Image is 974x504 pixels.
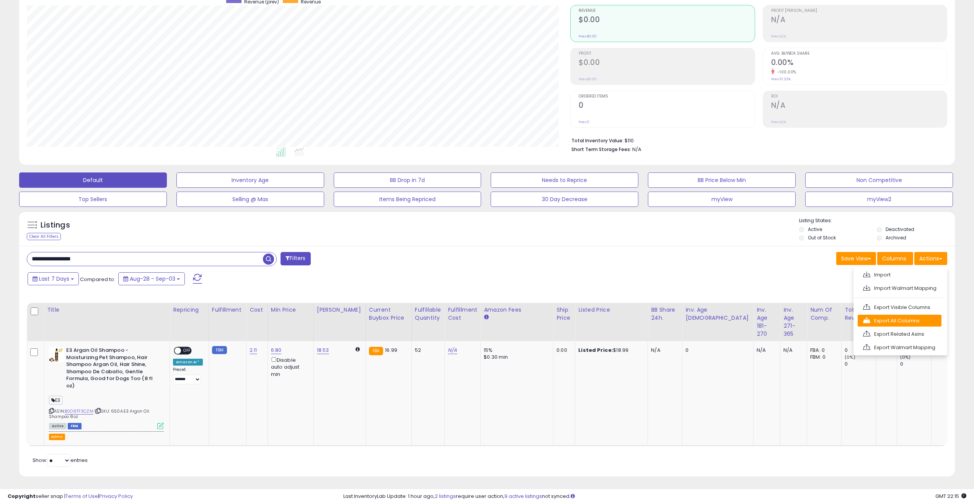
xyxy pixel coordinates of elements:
a: 18.53 [317,346,329,354]
div: $18.99 [578,347,642,354]
div: Num of Comp. [810,306,838,322]
button: myView2 [805,192,953,207]
div: seller snap | | [8,493,133,500]
div: Last InventoryLab Update: 1 hour ago, require user action, not synced. [343,493,966,500]
span: | SKU: 650A.E3 Argan Oil Shampoo 8oz [49,408,149,419]
p: Listing States: [799,217,955,224]
button: admin [49,434,65,440]
div: 0 [685,347,747,354]
small: Prev: 0 [579,120,589,124]
div: 0 [845,361,876,367]
div: [PERSON_NAME] [317,306,362,314]
a: 9 active listings [504,493,542,500]
div: 52 [415,347,439,354]
h2: 0.00% [771,58,947,68]
div: Ship Price [556,306,572,322]
span: OFF [181,348,193,354]
div: Repricing [173,306,206,314]
div: FBA: 0 [810,347,835,354]
div: Cost [250,306,264,314]
button: Save View [836,252,876,265]
button: Needs to Reprice [491,172,638,188]
div: Amazon AI * [173,359,203,366]
button: Inventory Age [176,172,324,188]
h2: $0.00 [579,58,754,68]
div: Listed Price [578,306,644,314]
span: Avg. Buybox Share [771,52,947,56]
div: 0 [900,361,931,367]
div: FBM: 0 [810,354,835,361]
button: Default [19,172,167,188]
span: Columns [882,255,906,262]
div: Fulfillment Cost [448,306,477,322]
button: Filters [281,252,310,265]
button: myView [648,192,796,207]
span: FBM [68,423,82,429]
div: Amazon Fees [484,306,550,314]
div: Inv. Age 181-270 [757,306,777,338]
div: Min Price [271,306,310,314]
button: Columns [877,252,913,265]
small: Prev: N/A [771,34,786,39]
div: Total Rev. [845,306,873,322]
span: Last 7 Days [39,275,69,283]
a: Export Visible Columns [858,301,941,313]
small: Amazon Fees. [484,314,488,321]
small: FBA [369,347,383,355]
a: Privacy Policy [99,493,133,500]
label: Archived [886,234,906,241]
a: Import [858,269,941,281]
a: N/A [448,346,457,354]
a: 6.80 [271,346,282,354]
h2: N/A [771,15,947,26]
button: Top Sellers [19,192,167,207]
small: FBM [212,346,227,354]
b: Short Term Storage Fees: [571,146,631,153]
button: Non Competitive [805,172,953,188]
button: Aug-28 - Sep-03 [118,272,185,285]
div: Fulfillment [212,306,243,314]
small: Prev: N/A [771,120,786,124]
div: Clear All Filters [27,233,61,240]
span: Profit [PERSON_NAME] [771,9,947,13]
div: 0.00 [556,347,569,354]
div: BB Share 24h. [651,306,679,322]
button: Last 7 Days [28,272,79,285]
span: Profit [579,52,754,56]
small: (0%) [900,354,911,360]
a: Import Walmart Mapping [858,282,941,294]
small: -100.00% [775,69,796,75]
button: BB Price Below Min [648,172,796,188]
span: ROI [771,94,947,99]
button: 30 Day Decrease [491,192,638,207]
div: Disable auto adjust min [271,356,308,378]
span: 16.99 [385,346,397,354]
a: B0D6TF3CZM [65,408,93,415]
span: 2025-09-11 22:15 GMT [935,493,966,500]
div: ASIN: [49,347,164,428]
div: Inv. Age 271-365 [783,306,804,338]
button: Items Being Repriced [334,192,481,207]
a: 2.11 [250,346,257,354]
div: 15% [484,347,547,354]
a: Export Related Asins [858,328,941,340]
h2: N/A [771,101,947,111]
a: Export All Columns [858,315,941,327]
label: Active [808,226,822,232]
span: Show: entries [33,457,88,464]
label: Out of Stock [808,234,836,241]
small: (0%) [845,354,855,360]
small: Prev: 10.33% [771,77,791,81]
img: 41aPNpeTGpL._SL40_.jpg [49,347,64,362]
div: Current Buybox Price [369,306,408,322]
span: All listings currently available for purchase on Amazon [49,423,67,429]
span: Aug-28 - Sep-03 [130,275,175,283]
h2: 0 [579,101,754,111]
span: Compared to: [80,276,115,283]
div: Inv. Age [DEMOGRAPHIC_DATA] [685,306,750,322]
h2: $0.00 [579,15,754,26]
a: Terms of Use [65,493,98,500]
a: 2 listings [435,493,456,500]
b: Total Inventory Value: [571,137,623,144]
strong: Copyright [8,493,36,500]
